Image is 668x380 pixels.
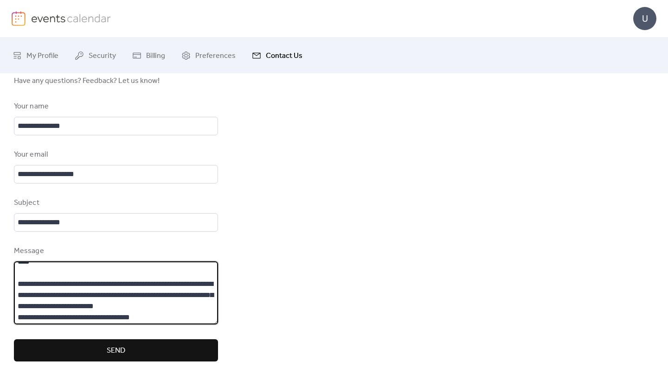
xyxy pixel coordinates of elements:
a: Security [68,41,123,70]
img: logo [12,11,26,26]
a: Preferences [174,41,243,70]
div: Subject [14,197,216,209]
div: U [633,7,656,30]
a: My Profile [6,41,65,70]
a: Billing [125,41,172,70]
span: Have any questions? Feedback? Let us know! [14,76,218,87]
img: logo-type [31,11,111,25]
span: Security [89,49,116,63]
div: Your name [14,101,216,112]
div: Your email [14,149,216,160]
span: Contact Us [266,49,302,63]
span: Billing [146,49,165,63]
span: Preferences [195,49,236,63]
button: Send [14,339,218,361]
a: Contact Us [245,41,309,70]
span: My Profile [26,49,58,63]
span: Send [107,345,125,356]
div: Message [14,246,216,257]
